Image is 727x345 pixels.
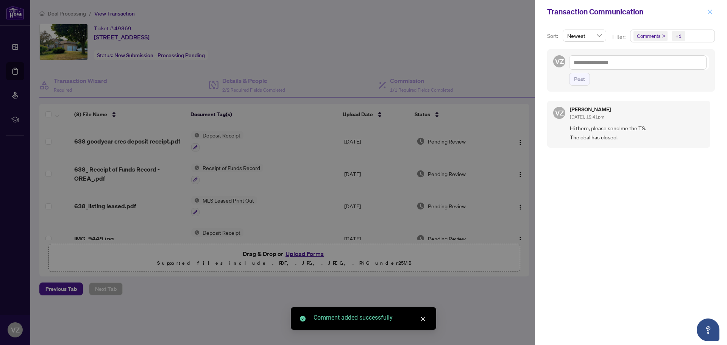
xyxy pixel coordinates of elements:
[555,56,564,67] span: VZ
[555,108,564,118] span: VZ
[612,33,627,41] p: Filter:
[707,9,713,14] span: close
[570,124,704,142] span: Hi there, please send me the TS. The deal has closed.
[697,318,719,341] button: Open asap
[567,30,602,41] span: Newest
[676,32,682,40] div: +1
[314,313,427,322] div: Comment added successfully
[419,315,427,323] a: Close
[662,34,666,38] span: close
[637,32,660,40] span: Comments
[570,114,604,120] span: [DATE], 12:41pm
[633,31,668,41] span: Comments
[547,32,560,40] p: Sort:
[420,316,426,322] span: close
[300,316,306,322] span: check-circle
[569,73,590,86] button: Post
[570,107,611,112] h5: [PERSON_NAME]
[547,6,705,17] div: Transaction Communication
